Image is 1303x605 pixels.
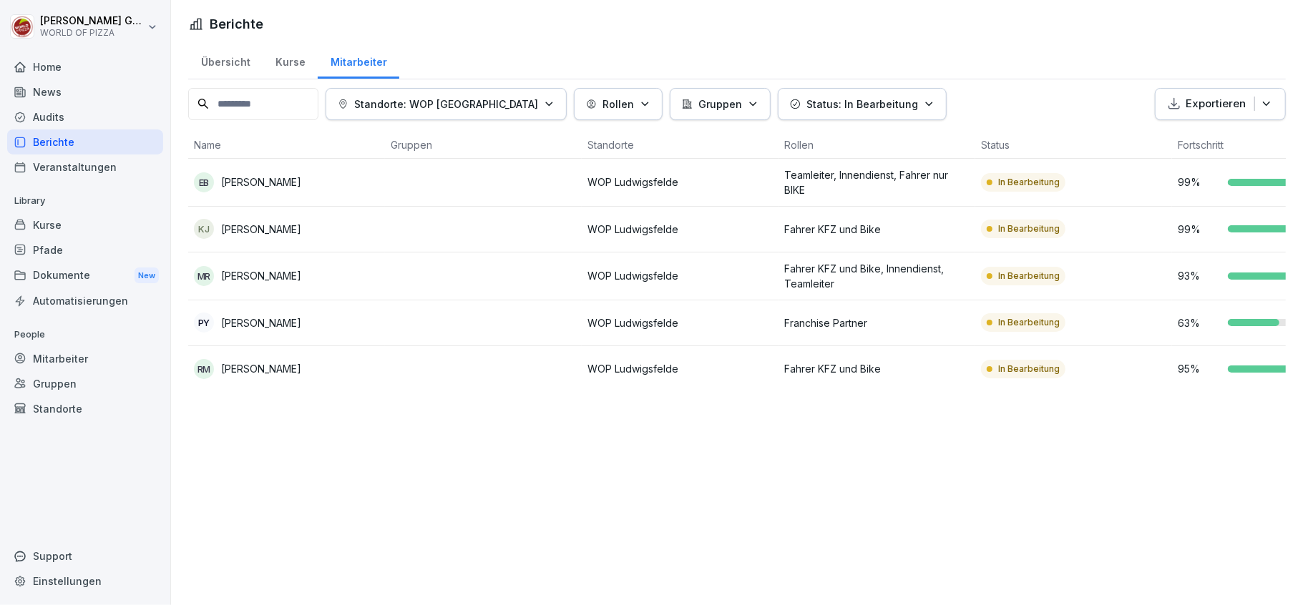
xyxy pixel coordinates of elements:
[194,313,214,333] div: PY
[7,190,163,212] p: Library
[778,88,947,120] button: Status: In Bearbeitung
[221,315,301,330] p: [PERSON_NAME]
[7,543,163,569] div: Support
[587,222,773,237] p: WOP Ludwigsfelde
[7,346,163,371] a: Mitarbeiter
[587,315,773,330] p: WOP Ludwigsfelde
[210,14,263,34] h1: Berichte
[7,262,163,289] a: DokumenteNew
[7,54,163,79] a: Home
[7,262,163,289] div: Dokumente
[784,361,970,376] p: Fahrer KFZ und Bike
[7,104,163,129] a: Audits
[221,361,301,376] p: [PERSON_NAME]
[7,569,163,594] a: Einstellungen
[221,222,301,237] p: [PERSON_NAME]
[7,288,163,313] a: Automatisierungen
[998,316,1060,329] p: In Bearbeitung
[587,268,773,283] p: WOP Ludwigsfelde
[998,176,1060,189] p: In Bearbeitung
[7,129,163,154] a: Berichte
[1178,268,1221,283] p: 93 %
[40,28,145,38] p: WORLD OF PIZZA
[784,222,970,237] p: Fahrer KFZ und Bike
[7,396,163,421] a: Standorte
[998,222,1060,235] p: In Bearbeitung
[7,237,163,262] a: Pfade
[7,154,163,179] a: Veranstaltungen
[318,42,399,79] a: Mitarbeiter
[587,361,773,376] p: WOP Ludwigsfelde
[221,174,301,190] p: [PERSON_NAME]
[194,172,214,192] div: EB
[698,97,742,112] p: Gruppen
[188,42,263,79] a: Übersicht
[326,88,567,120] button: Standorte: WOP [GEOGRAPHIC_DATA]
[582,132,779,159] th: Standorte
[998,270,1060,282] p: In Bearbeitung
[1186,96,1246,112] p: Exportieren
[587,174,773,190] p: WOP Ludwigsfelde
[7,212,163,237] a: Kurse
[998,363,1060,375] p: In Bearbeitung
[385,132,582,159] th: Gruppen
[1178,315,1221,330] p: 63 %
[7,323,163,346] p: People
[806,97,918,112] p: Status: In Bearbeitung
[1178,361,1221,376] p: 95 %
[263,42,318,79] a: Kurse
[784,167,970,197] p: Teamleiter, Innendienst, Fahrer nur BIKE
[1178,222,1221,237] p: 99 %
[784,315,970,330] p: Franchise Partner
[975,132,1172,159] th: Status
[194,359,214,379] div: RM
[7,371,163,396] a: Gruppen
[194,219,214,239] div: KJ
[670,88,771,120] button: Gruppen
[354,97,538,112] p: Standorte: WOP [GEOGRAPHIC_DATA]
[188,132,385,159] th: Name
[779,132,975,159] th: Rollen
[1178,174,1221,190] p: 99 %
[40,15,145,27] p: [PERSON_NAME] Goldmann
[135,267,159,284] div: New
[784,261,970,291] p: Fahrer KFZ und Bike, Innendienst, Teamleiter
[221,268,301,283] p: [PERSON_NAME]
[602,97,634,112] p: Rollen
[7,79,163,104] a: News
[1155,88,1286,120] button: Exportieren
[574,88,663,120] button: Rollen
[194,266,214,286] div: MR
